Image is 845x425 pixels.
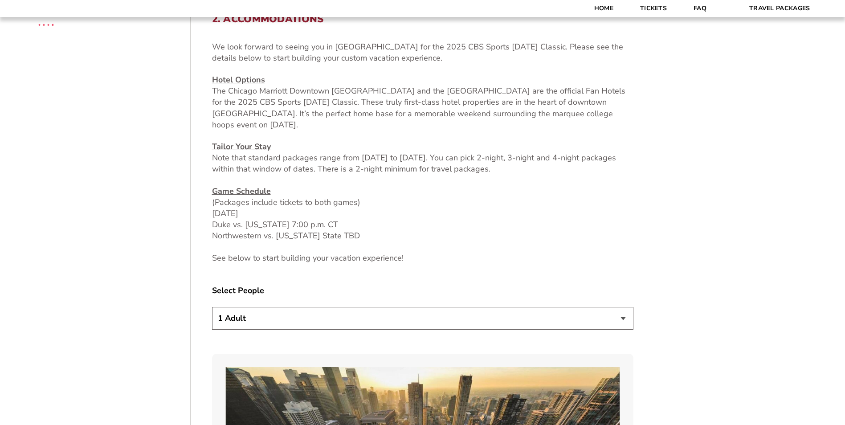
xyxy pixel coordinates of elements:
h2: 2. Accommodations [212,13,633,25]
p: Note that standard packages range from [DATE] to [DATE]. You can pick 2-night, 3-night and 4-nigh... [212,141,633,175]
img: CBS Sports Thanksgiving Classic [27,4,65,43]
label: Select People [212,285,633,296]
p: We look forward to seeing you in [GEOGRAPHIC_DATA] for the 2025 CBS Sports [DATE] Classic. Please... [212,41,633,64]
span: See below to start building your vacation experience! [212,253,404,263]
u: Game Schedule [212,186,271,196]
p: The Chicago Marriott Downtown [GEOGRAPHIC_DATA] and the [GEOGRAPHIC_DATA] are the official Fan Ho... [212,74,633,131]
u: Hotel Options [212,74,265,85]
p: (Packages include tickets to both games) [DATE] Duke vs. [US_STATE] 7:00 p.m. CT Northwestern vs.... [212,186,633,242]
u: Tailor Your Stay [212,141,271,152]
